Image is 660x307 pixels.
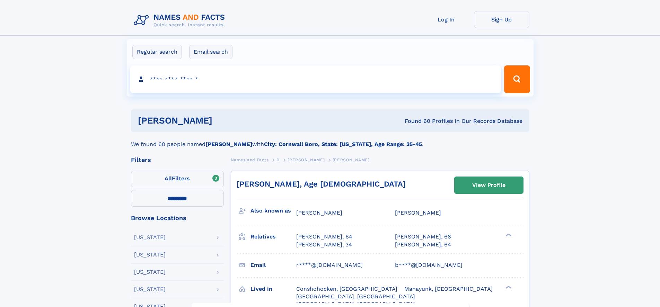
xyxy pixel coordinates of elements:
a: Sign Up [474,11,529,28]
label: Regular search [132,45,182,59]
div: Browse Locations [131,215,224,221]
span: D [276,157,280,162]
span: Conshohocken, [GEOGRAPHIC_DATA] [296,286,397,292]
div: Filters [131,157,224,163]
b: City: Cornwall Boro, State: [US_STATE], Age Range: 35-45 [264,141,422,147]
h1: [PERSON_NAME] [138,116,309,125]
span: [GEOGRAPHIC_DATA], [GEOGRAPHIC_DATA] [296,293,415,300]
div: ❯ [504,233,512,237]
div: [US_STATE] [134,287,166,292]
label: Email search [189,45,232,59]
span: [PERSON_NAME] [296,209,342,216]
a: D [276,155,280,164]
label: Filters [131,171,224,187]
input: search input [130,65,501,93]
span: All [165,175,172,182]
div: We found 60 people named with . [131,132,529,148]
span: [PERSON_NAME] [395,209,441,216]
div: [US_STATE] [134,235,166,240]
h3: Email [250,259,296,271]
span: [PERSON_NAME] [288,157,325,162]
div: Found 60 Profiles In Our Records Database [308,117,522,125]
span: Manayunk, [GEOGRAPHIC_DATA] [404,286,493,292]
h3: Lived in [250,283,296,295]
div: [US_STATE] [134,252,166,258]
h3: Also known as [250,205,296,217]
a: View Profile [455,177,523,193]
a: Names and Facts [231,155,269,164]
h3: Relatives [250,231,296,243]
img: Logo Names and Facts [131,11,231,30]
div: ❯ [504,285,512,289]
a: [PERSON_NAME], 68 [395,233,451,241]
span: [PERSON_NAME] [333,157,370,162]
a: [PERSON_NAME], Age [DEMOGRAPHIC_DATA] [237,180,406,188]
div: View Profile [472,177,505,193]
b: [PERSON_NAME] [205,141,252,147]
div: [US_STATE] [134,269,166,275]
a: [PERSON_NAME] [288,155,325,164]
a: Log In [419,11,474,28]
a: [PERSON_NAME], 64 [296,233,352,241]
a: [PERSON_NAME], 64 [395,241,451,249]
button: Search Button [504,65,530,93]
a: [PERSON_NAME], 34 [296,241,352,249]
